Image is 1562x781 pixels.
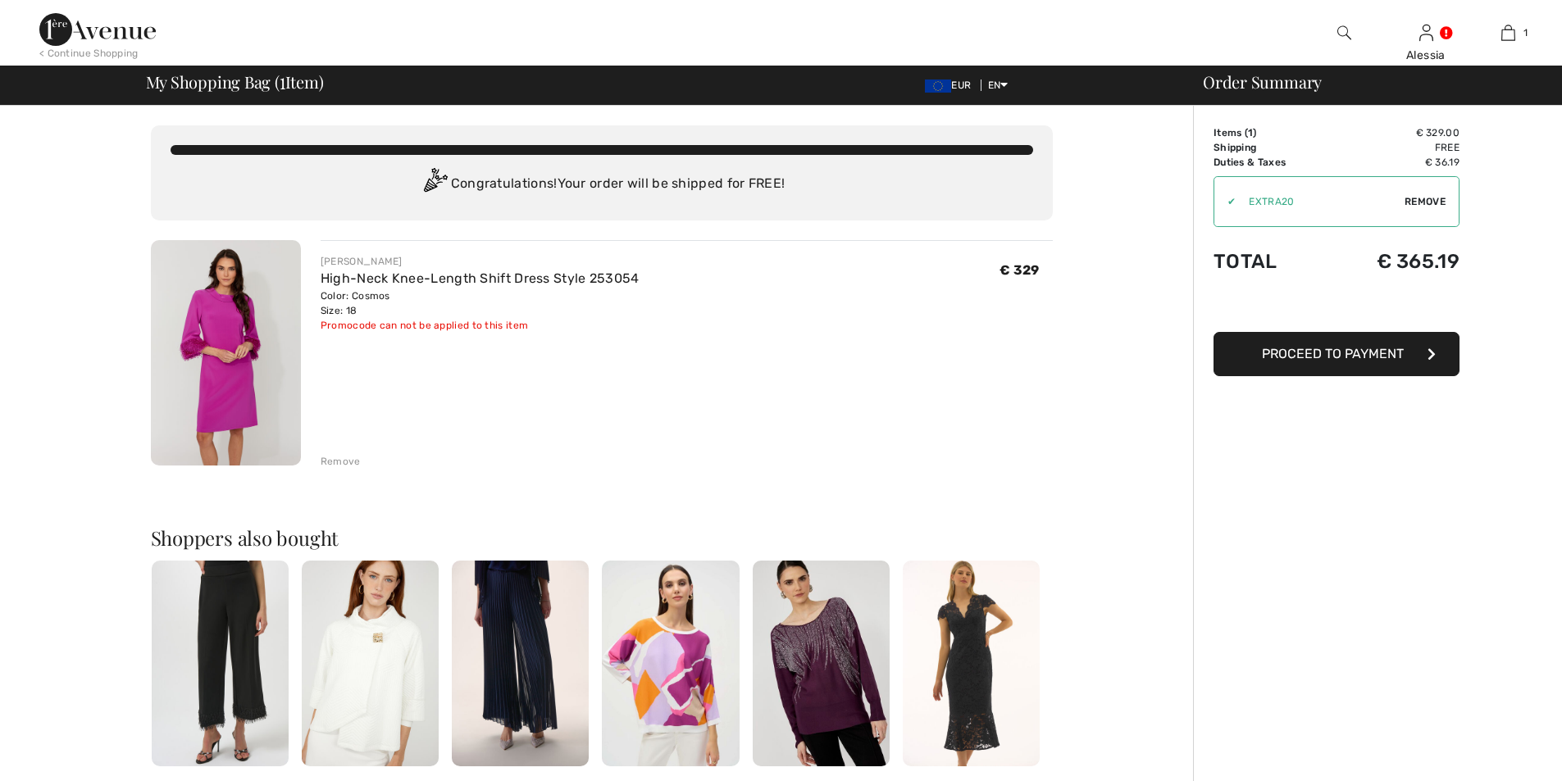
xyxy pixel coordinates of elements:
[1328,140,1460,155] td: Free
[1236,177,1405,226] input: Promo code
[1328,234,1460,289] td: € 365.19
[452,561,589,766] img: Pleated Wide-Leg Trousers Style 254724
[321,288,640,318] div: Color: Cosmos Size: 18
[321,454,361,469] div: Remove
[1000,262,1040,278] span: € 329
[1214,194,1236,209] div: ✔
[418,168,451,201] img: Congratulation2.svg
[1248,127,1253,138] span: 1
[1523,25,1528,40] span: 1
[925,79,977,91] span: EUR
[1328,155,1460,170] td: € 36.19
[302,561,439,766] img: Relaxed Fit Cowl Neck jacket Style 254166
[152,561,289,766] img: High-Waisted Fringe Trousers Style 254147
[1405,194,1446,209] span: Remove
[1501,23,1515,43] img: My Bag
[1214,125,1328,140] td: Items ( )
[1214,332,1460,376] button: Proceed to Payment
[1262,346,1404,361] span: Proceed to Payment
[171,168,1033,201] div: Congratulations! Your order will be shipped for FREE!
[988,79,1009,91] span: EN
[1419,23,1433,43] img: My Info
[1214,234,1328,289] td: Total
[1386,47,1466,64] div: Alessia
[1419,25,1433,40] a: Sign In
[321,254,640,269] div: [PERSON_NAME]
[39,46,139,61] div: < Continue Shopping
[146,74,324,90] span: My Shopping Bag ( Item)
[151,240,301,465] img: High-Neck Knee-Length Shift Dress Style 253054
[1337,23,1351,43] img: search the website
[903,561,1040,766] img: Floral Lace Bodycon Dress Style 251714
[1214,155,1328,170] td: Duties & Taxes
[1214,140,1328,155] td: Shipping
[1183,74,1552,90] div: Order Summary
[602,561,739,766] img: Color-Blocked Relaxed Pullover Style 252927
[1328,125,1460,140] td: € 329.00
[1468,23,1548,43] a: 1
[321,318,640,333] div: Promocode can not be applied to this item
[280,70,285,91] span: 1
[753,561,890,766] img: Floral Jewel Boat Neck Pullover Style 253772
[925,79,951,93] img: Euro
[39,13,156,46] img: 1ère Avenue
[321,270,640,286] a: High-Neck Knee-Length Shift Dress Style 253054
[1214,289,1460,326] iframe: PayPal
[151,528,1053,547] h2: Shoppers also bought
